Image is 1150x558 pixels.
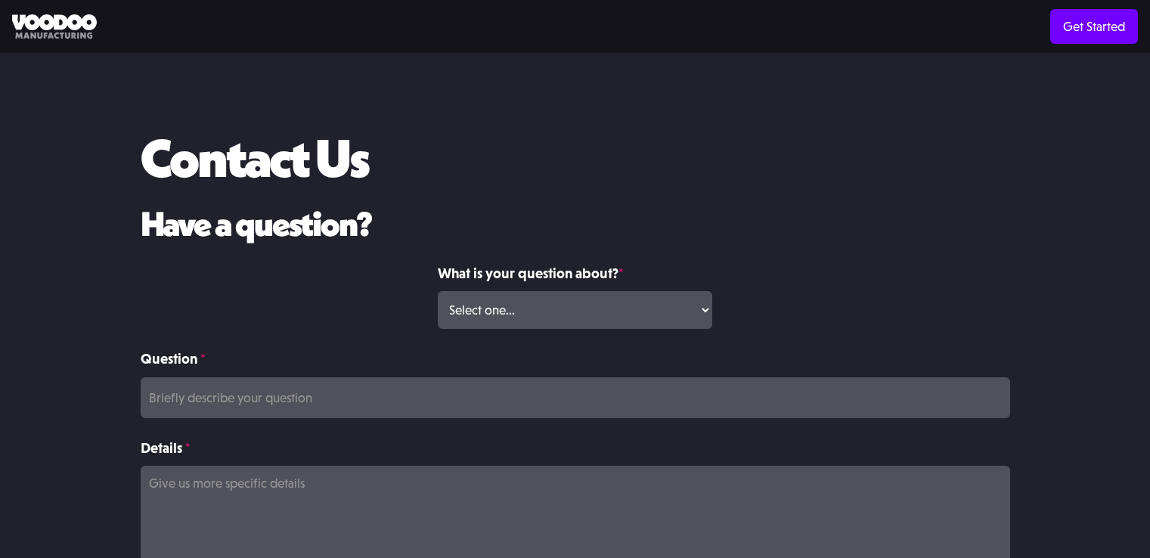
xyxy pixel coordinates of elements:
[12,14,97,39] img: Voodoo Manufacturing logo
[141,377,1010,418] input: Briefly describe your question
[438,262,712,284] label: What is your question about?
[1050,9,1138,44] a: Get Started
[141,350,197,367] strong: Question
[141,439,182,456] strong: Details
[141,129,368,187] h1: Contact Us
[141,206,1010,243] h2: Have a question?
